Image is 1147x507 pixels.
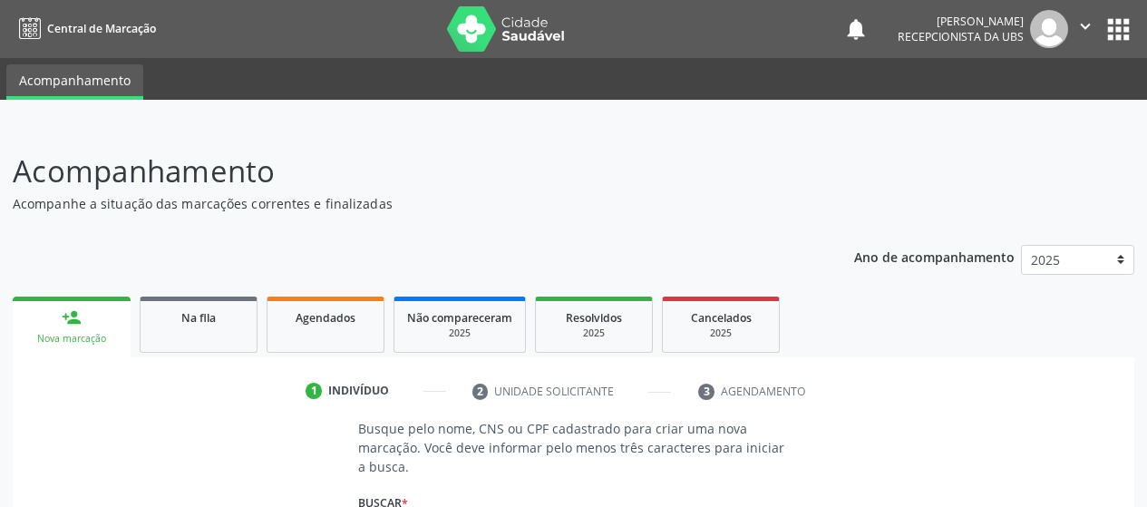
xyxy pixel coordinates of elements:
div: 2025 [676,327,766,340]
a: Acompanhamento [6,64,143,100]
span: Recepcionista da UBS [898,29,1024,44]
div: Nova marcação [25,332,118,346]
button:  [1068,10,1103,48]
span: Cancelados [691,310,752,326]
span: Central de Marcação [47,21,156,36]
button: apps [1103,14,1134,45]
div: 1 [306,383,322,399]
span: Resolvidos [566,310,622,326]
p: Acompanhamento [13,149,798,194]
div: 2025 [407,327,512,340]
img: img [1030,10,1068,48]
a: Central de Marcação [13,14,156,44]
span: Não compareceram [407,310,512,326]
p: Acompanhe a situação das marcações correntes e finalizadas [13,194,798,213]
i:  [1075,16,1095,36]
div: [PERSON_NAME] [898,14,1024,29]
div: person_add [62,307,82,327]
div: 2025 [549,327,639,340]
p: Ano de acompanhamento [854,245,1015,268]
span: Na fila [181,310,216,326]
p: Busque pelo nome, CNS ou CPF cadastrado para criar uma nova marcação. Você deve informar pelo men... [358,419,790,476]
div: Indivíduo [328,383,389,399]
span: Agendados [296,310,355,326]
button: notifications [843,16,869,42]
